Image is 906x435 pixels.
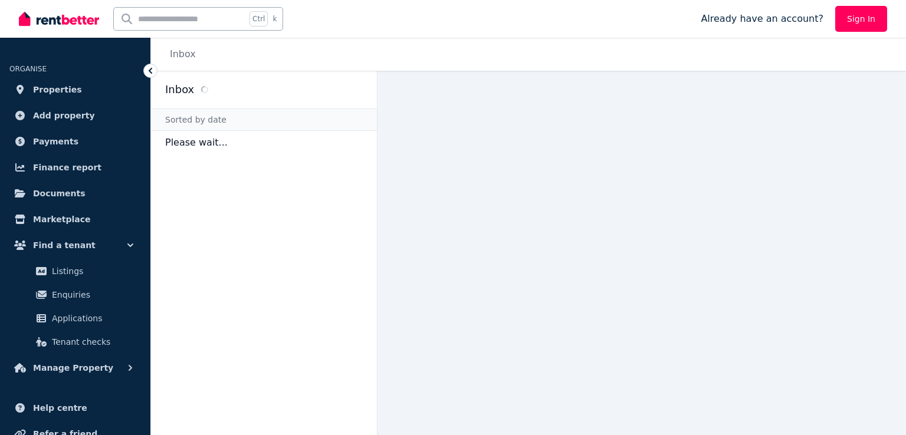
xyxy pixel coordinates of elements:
span: ORGANISE [9,65,47,73]
span: Payments [33,134,78,149]
span: Documents [33,186,86,200]
a: Applications [14,307,136,330]
a: Tenant checks [14,330,136,354]
div: Sorted by date [151,108,377,131]
a: Finance report [9,156,141,179]
span: Properties [33,83,82,97]
img: RentBetter [19,10,99,28]
a: Sign In [835,6,887,32]
span: Finance report [33,160,101,174]
button: Find a tenant [9,233,141,257]
a: Payments [9,130,141,153]
span: Find a tenant [33,238,96,252]
a: Listings [14,259,136,283]
span: k [273,14,277,24]
nav: Breadcrumb [151,38,210,71]
span: Add property [33,108,95,123]
span: Already have an account? [701,12,823,26]
span: Applications [52,311,132,325]
a: Documents [9,182,141,205]
span: Ctrl [250,11,268,27]
span: Help centre [33,401,87,415]
a: Help centre [9,396,141,420]
a: Enquiries [14,283,136,307]
h2: Inbox [165,81,194,98]
a: Properties [9,78,141,101]
a: Marketplace [9,207,141,231]
span: Marketplace [33,212,90,226]
p: Please wait... [151,131,377,154]
a: Inbox [170,48,196,60]
span: Tenant checks [52,335,132,349]
button: Manage Property [9,356,141,380]
span: Manage Property [33,361,113,375]
span: Listings [52,264,132,278]
a: Add property [9,104,141,127]
span: Enquiries [52,288,132,302]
